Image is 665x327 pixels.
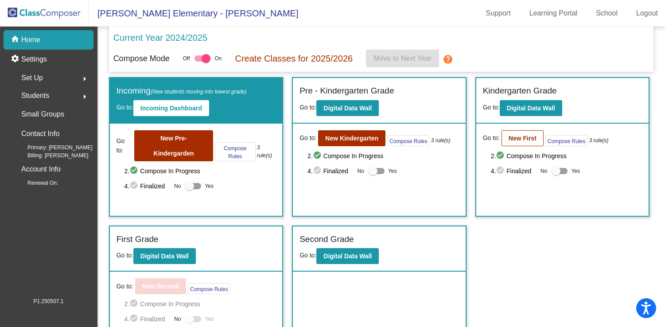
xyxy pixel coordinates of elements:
[129,299,140,309] mat-icon: check_circle
[299,85,394,97] label: Pre - Kindergarten Grade
[358,167,364,175] span: No
[21,108,64,121] p: Small Groups
[117,136,133,155] span: Go to:
[154,135,194,157] b: New Pre-Kindergarden
[124,299,276,309] span: 2. Compose In Progress
[491,151,642,161] span: 2. Compose In Progress
[21,128,59,140] p: Contact Info
[117,282,133,291] span: Go to:
[316,100,379,116] button: Digital Data Wall
[124,314,170,324] span: 4. Finalized
[299,104,316,111] span: Go to:
[134,130,213,161] button: New Pre-Kindergarden
[323,253,372,260] b: Digital Data Wall
[323,105,372,112] b: Digital Data Wall
[629,6,665,20] a: Logout
[174,182,181,190] span: No
[496,151,506,161] mat-icon: check_circle
[13,144,93,152] span: Primary: [PERSON_NAME]
[21,54,47,65] p: Settings
[79,91,90,102] mat-icon: arrow_right
[443,54,453,65] mat-icon: help
[129,166,140,176] mat-icon: check_circle
[522,6,585,20] a: Learning Portal
[89,6,298,20] span: [PERSON_NAME] Elementary - [PERSON_NAME]
[174,315,181,323] span: No
[188,283,230,294] button: Compose Rules
[507,105,555,112] b: Digital Data Wall
[13,152,88,160] span: Billing: [PERSON_NAME]
[21,35,40,45] p: Home
[388,166,397,176] span: Yes
[124,166,276,176] span: 2. Compose In Progress
[509,135,537,142] b: New First
[366,50,439,67] button: Move to Next Year
[483,104,500,111] span: Go to:
[325,135,378,142] b: New Kindergarten
[21,72,43,84] span: Set Up
[13,179,58,187] span: Renewal On:
[21,163,61,175] p: Account Info
[299,252,316,259] span: Go to:
[483,133,500,143] span: Go to:
[299,233,354,246] label: Second Grade
[500,100,562,116] button: Digital Data Wall
[496,166,506,176] mat-icon: check_circle
[142,283,179,290] b: New Second
[541,167,547,175] span: No
[117,85,247,97] label: Incoming
[502,130,544,146] button: New First
[124,181,170,191] span: 4. Finalized
[205,314,214,324] span: Yes
[589,6,625,20] a: School
[545,135,587,146] button: Compose Rules
[257,144,276,160] i: 3 rule(s)
[11,54,21,65] mat-icon: settings
[215,142,256,161] button: Compose Rules
[133,100,209,116] button: Incoming Dashboard
[387,135,429,146] button: Compose Rules
[373,54,432,62] span: Move to Next Year
[117,252,133,259] span: Go to:
[113,31,207,44] p: Current Year 2024/2025
[571,166,580,176] span: Yes
[479,6,518,20] a: Support
[129,181,140,191] mat-icon: check_circle
[129,314,140,324] mat-icon: check_circle
[215,54,222,62] span: On
[133,248,196,264] button: Digital Data Wall
[313,151,323,161] mat-icon: check_circle
[140,253,189,260] b: Digital Data Wall
[235,52,353,65] p: Create Classes for 2025/2026
[316,248,379,264] button: Digital Data Wall
[151,89,247,95] span: (New students moving into lowest grade)
[307,151,459,161] span: 2. Compose In Progress
[140,105,202,112] b: Incoming Dashboard
[183,54,190,62] span: Off
[11,35,21,45] mat-icon: home
[113,53,170,65] p: Compose Mode
[431,136,451,144] i: 3 rule(s)
[491,166,536,176] span: 4. Finalized
[205,181,214,191] span: Yes
[117,233,159,246] label: First Grade
[299,133,316,143] span: Go to:
[135,278,186,294] button: New Second
[483,85,557,97] label: Kindergarten Grade
[307,166,353,176] span: 4. Finalized
[313,166,323,176] mat-icon: check_circle
[589,136,609,144] i: 3 rule(s)
[21,90,49,102] span: Students
[117,104,133,111] span: Go to:
[79,74,90,84] mat-icon: arrow_right
[318,130,385,146] button: New Kindergarten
